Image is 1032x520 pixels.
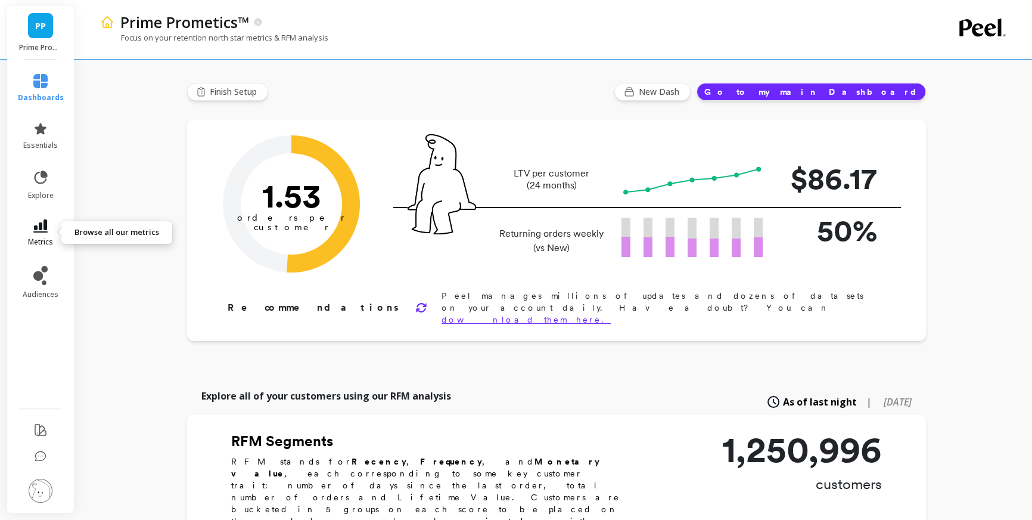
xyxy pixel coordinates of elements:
[408,134,476,234] img: pal seatted on line
[100,32,328,43] p: Focus on your retention north star metrics & RFM analysis
[28,191,54,200] span: explore
[782,156,877,201] p: $86.17
[496,227,607,255] p: Returning orders weekly (vs New)
[884,395,912,408] span: [DATE]
[28,237,53,247] span: metrics
[254,222,330,233] tspan: customer
[23,141,58,150] span: essentials
[697,83,926,101] button: Go to my main Dashboard
[187,83,268,101] button: Finish Setup
[35,19,46,33] span: PP
[722,432,882,468] p: 1,250,996
[639,86,683,98] span: New Dash
[262,176,321,215] text: 1.53
[783,395,857,409] span: As of last night
[420,457,482,466] b: Frequency
[100,15,114,29] img: header icon
[866,395,872,409] span: |
[18,93,64,103] span: dashboards
[23,290,58,299] span: audiences
[442,315,611,324] a: download them here.
[782,208,877,253] p: 50%
[228,301,401,315] p: Recommendations
[237,212,346,223] tspan: orders per
[201,389,451,403] p: Explore all of your customers using our RFM analysis
[19,43,63,52] p: Prime Prometics™
[29,479,52,503] img: profile picture
[210,86,260,98] span: Finish Setup
[442,290,888,326] p: Peel manages millions of updates and dozens of datasets on your account daily. Have a doubt? You can
[231,432,636,451] h2: RFM Segments
[496,168,607,191] p: LTV per customer (24 months)
[120,12,249,32] p: Prime Prometics™
[352,457,406,466] b: Recency
[722,475,882,494] p: customers
[614,83,691,101] button: New Dash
